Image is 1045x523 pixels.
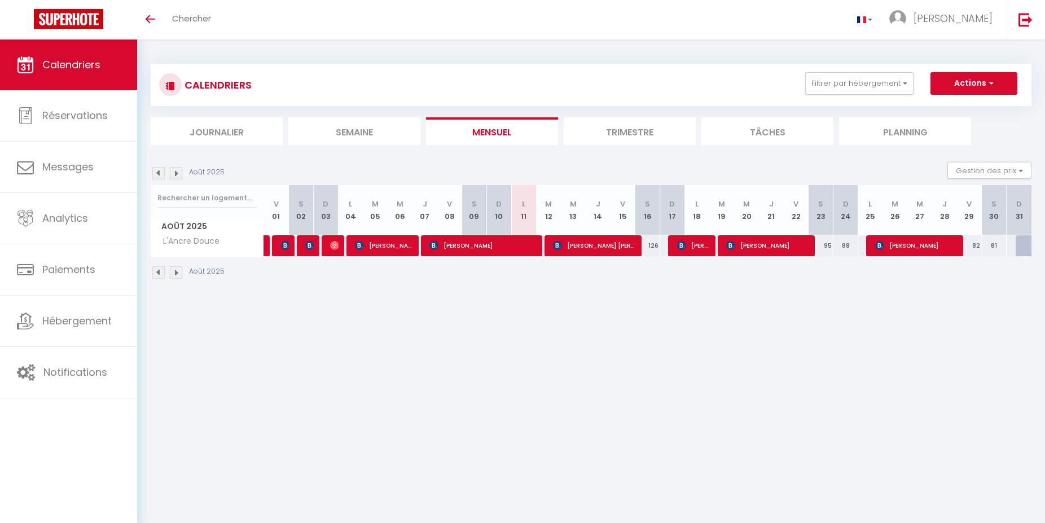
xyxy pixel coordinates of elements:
[42,314,112,328] span: Hébergement
[42,211,88,225] span: Analytics
[620,199,625,209] abbr: V
[875,235,958,256] span: [PERSON_NAME]
[447,199,452,209] abbr: V
[916,199,923,209] abbr: M
[907,185,932,235] th: 27
[338,185,363,235] th: 04
[833,185,858,235] th: 24
[522,199,525,209] abbr: L
[858,185,883,235] th: 25
[701,117,833,145] li: Tâches
[42,160,94,174] span: Messages
[496,199,502,209] abbr: D
[684,185,709,235] th: 18
[991,199,996,209] abbr: S
[536,185,561,235] th: 12
[397,199,403,209] abbr: M
[1018,12,1033,27] img: logout
[1007,185,1031,235] th: 31
[511,185,536,235] th: 11
[372,199,379,209] abbr: M
[570,199,577,209] abbr: M
[305,235,314,256] span: [PERSON_NAME]
[833,235,858,256] div: 88
[323,199,328,209] abbr: D
[157,188,257,208] input: Rechercher un logement...
[412,185,437,235] th: 07
[982,185,1007,235] th: 30
[635,185,660,235] th: 16
[564,117,696,145] li: Trimestre
[695,199,699,209] abbr: L
[281,235,289,256] span: Le [PERSON_NAME]
[635,235,660,256] div: 126
[42,58,100,72] span: Calendriers
[677,235,710,256] span: [PERSON_NAME]
[586,185,611,235] th: 14
[472,199,477,209] abbr: S
[957,235,982,256] div: 82
[388,185,412,235] th: 06
[809,185,833,235] th: 23
[743,199,750,209] abbr: M
[172,12,211,24] span: Chercher
[288,117,420,145] li: Semaine
[809,235,833,256] div: 95
[42,262,95,276] span: Paiements
[914,11,993,25] span: [PERSON_NAME]
[892,199,898,209] abbr: M
[709,185,734,235] th: 19
[363,185,388,235] th: 05
[151,218,264,235] span: Août 2025
[868,199,872,209] abbr: L
[330,235,339,256] span: [PERSON_NAME]
[189,167,225,178] p: Août 2025
[437,185,462,235] th: 08
[930,72,1017,95] button: Actions
[153,235,222,248] span: L'Ancre Douce
[982,235,1007,256] div: 81
[882,185,907,235] th: 26
[947,162,1031,179] button: Gestion des prix
[189,266,225,277] p: Août 2025
[42,108,108,122] span: Réservations
[298,199,304,209] abbr: S
[793,199,798,209] abbr: V
[942,199,947,209] abbr: J
[349,199,352,209] abbr: L
[288,185,313,235] th: 02
[553,235,636,256] span: [PERSON_NAME] [PERSON_NAME]
[264,185,289,235] th: 01
[645,199,650,209] abbr: S
[967,199,972,209] abbr: V
[545,199,552,209] abbr: M
[784,185,809,235] th: 22
[596,199,600,209] abbr: J
[313,185,338,235] th: 03
[151,117,283,145] li: Journalier
[805,72,914,95] button: Filtrer par hébergement
[660,185,685,235] th: 17
[769,199,774,209] abbr: J
[726,235,809,256] span: [PERSON_NAME]
[462,185,487,235] th: 09
[889,10,906,27] img: ...
[957,185,982,235] th: 29
[423,199,427,209] abbr: J
[274,199,279,209] abbr: V
[839,117,971,145] li: Planning
[486,185,511,235] th: 10
[182,72,252,98] h3: CALENDRIERS
[355,235,413,256] span: [PERSON_NAME]
[734,185,759,235] th: 20
[932,185,957,235] th: 28
[843,199,849,209] abbr: D
[1016,199,1022,209] abbr: D
[669,199,675,209] abbr: D
[561,185,586,235] th: 13
[759,185,784,235] th: 21
[818,199,823,209] abbr: S
[718,199,725,209] abbr: M
[611,185,635,235] th: 15
[429,235,537,256] span: [PERSON_NAME]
